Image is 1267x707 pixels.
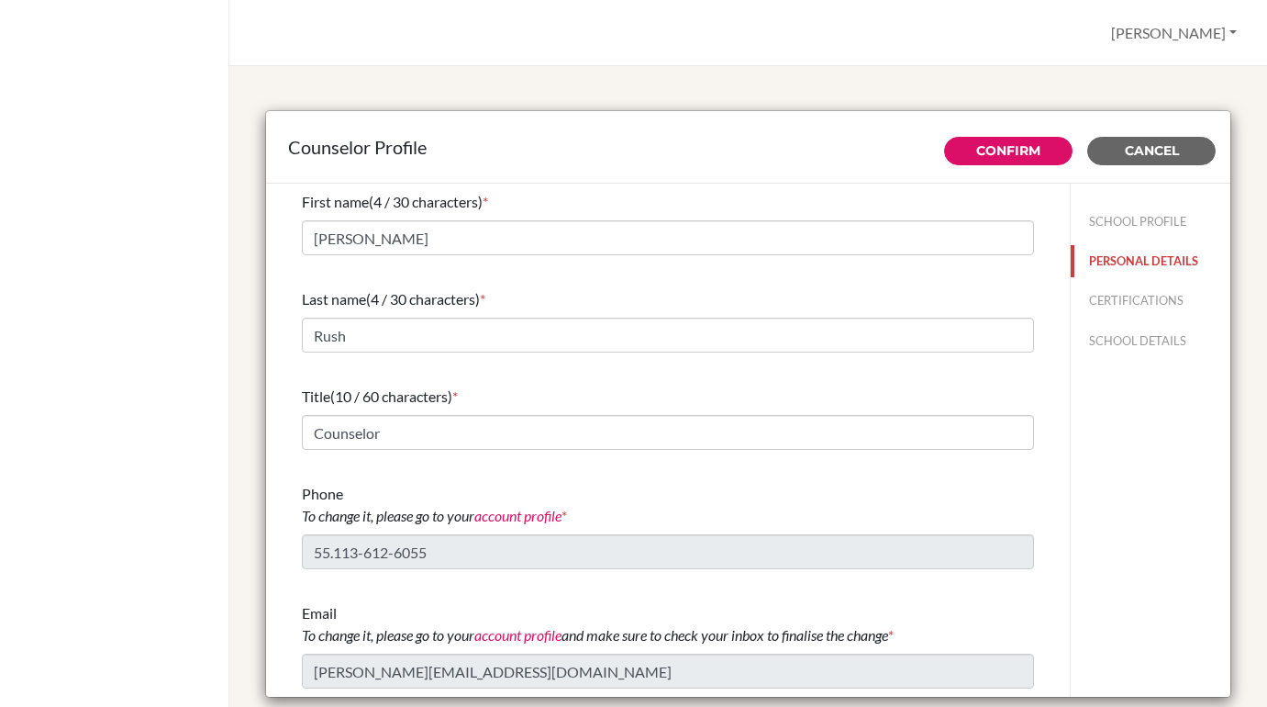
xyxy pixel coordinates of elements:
[302,193,369,210] span: First name
[302,626,888,644] i: To change it, please go to your and make sure to check your inbox to finalise the change
[369,193,483,210] span: (4 / 30 characters)
[474,626,561,644] a: account profile
[1071,285,1230,317] button: CERTIFICATIONS
[302,290,366,308] span: Last name
[302,485,561,524] span: Phone
[288,133,1208,161] div: Counselor Profile
[1071,245,1230,277] button: PERSONAL DETAILS
[1071,325,1230,357] button: SCHOOL DETAILS
[1103,16,1245,50] button: [PERSON_NAME]
[302,507,561,524] i: To change it, please go to your
[366,290,480,308] span: (4 / 30 characters)
[302,387,330,405] span: Title
[302,604,888,644] span: Email
[474,507,561,524] a: account profile
[1071,206,1230,238] button: SCHOOL PROFILE
[330,387,452,405] span: (10 / 60 characters)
